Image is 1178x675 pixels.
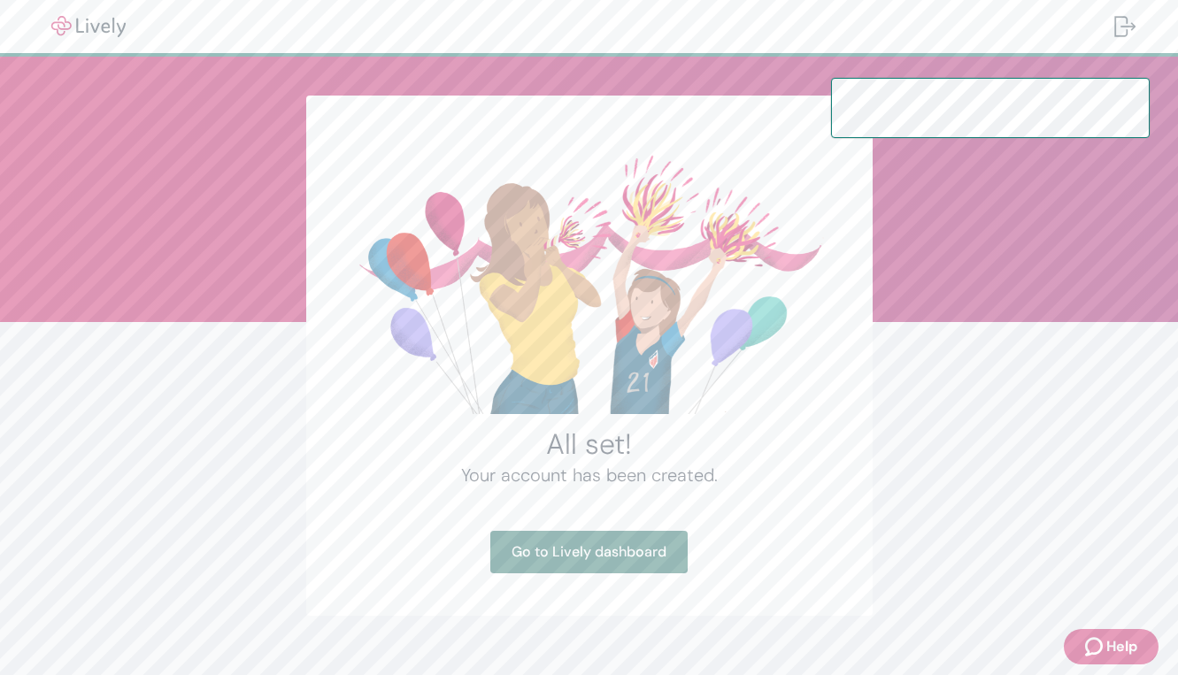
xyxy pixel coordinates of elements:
h4: Your account has been created. [349,462,830,488]
a: Go to Lively dashboard [490,531,688,573]
span: Help [1106,636,1137,657]
svg: Zendesk support icon [1085,636,1106,657]
h2: All set! [349,426,830,462]
button: Zendesk support iconHelp [1064,629,1159,664]
button: Log out [1100,5,1150,48]
img: Lively [39,16,138,37]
